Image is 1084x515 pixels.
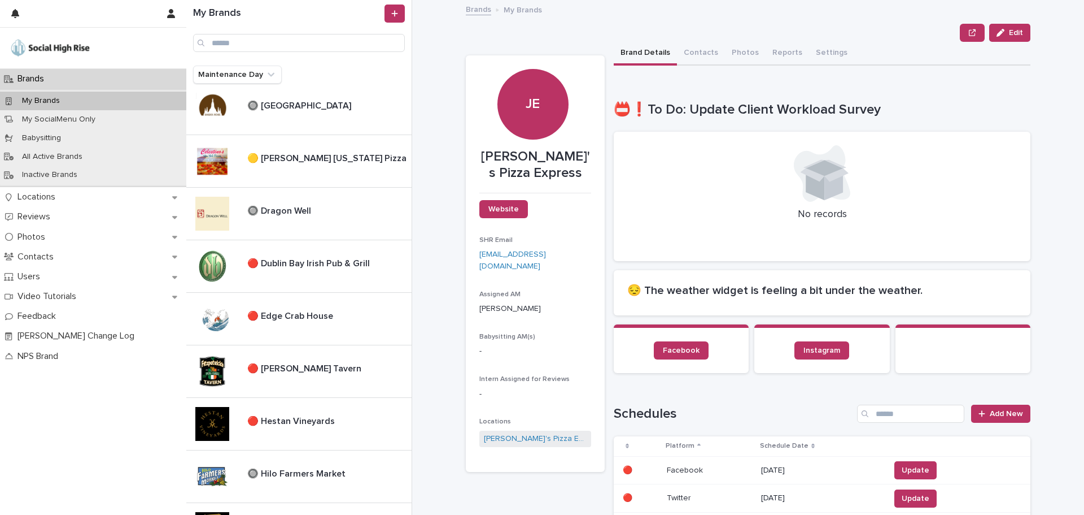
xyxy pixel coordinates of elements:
[894,490,937,508] button: Update
[186,345,412,398] a: 🔴 [PERSON_NAME] Tavern🔴 [PERSON_NAME] Tavern
[247,256,372,269] p: 🔴 Dublin Bay Irish Pub & Grill
[479,149,591,181] p: [PERSON_NAME]'s Pizza Express
[894,461,937,479] button: Update
[13,331,143,341] p: [PERSON_NAME] Change Log
[479,334,535,340] span: Babysitting AM(s)
[13,211,59,222] p: Reviews
[614,42,677,66] button: Brand Details
[623,464,635,475] p: 🔴
[479,303,591,315] p: [PERSON_NAME]
[9,37,91,59] img: o5DnuTxEQV6sW9jFYBBf
[193,66,282,84] button: Maintenance Day
[614,484,1030,513] tr: 🔴🔴 TwitterTwitter [DATE]Update
[666,440,694,452] p: Platform
[479,200,528,218] a: Website
[902,465,929,476] span: Update
[902,493,929,504] span: Update
[614,102,1030,118] h1: 📛❗To Do: Update Client Workload Survey
[794,341,849,360] a: Instagram
[13,271,49,282] p: Users
[247,98,353,111] p: 🔘 [GEOGRAPHIC_DATA]
[623,491,635,503] p: 🔴
[13,96,69,106] p: My Brands
[990,410,1023,418] span: Add New
[186,83,412,135] a: 🔘 [GEOGRAPHIC_DATA]🔘 [GEOGRAPHIC_DATA]
[13,115,104,124] p: My SocialMenu Only
[479,376,570,383] span: Intern Assigned for Reviews
[504,3,542,15] p: My Brands
[479,345,591,357] p: -
[479,250,546,270] a: [EMAIL_ADDRESS][DOMAIN_NAME]
[725,42,766,66] button: Photos
[809,42,854,66] button: Settings
[989,24,1030,42] button: Edit
[1009,29,1023,37] span: Edit
[13,351,67,362] p: NPS Brand
[13,170,86,180] p: Inactive Brands
[186,293,412,345] a: 🔴 Edge Crab House🔴 Edge Crab House
[654,341,709,360] a: Facebook
[761,494,881,503] p: [DATE]
[193,34,405,52] input: Search
[663,347,700,354] span: Facebook
[13,311,65,322] p: Feedback
[247,309,335,322] p: 🔴 Edge Crab House
[479,418,511,425] span: Locations
[13,152,91,162] p: All Active Brands
[13,291,85,302] p: Video Tutorials
[193,7,382,20] h1: My Brands
[247,204,313,217] p: 🔘 Dragon Well
[803,347,840,354] span: Instagram
[497,25,568,112] div: JE
[13,252,63,262] p: Contacts
[247,151,409,164] p: 🟡 [PERSON_NAME] [US_STATE] Pizza
[761,466,881,475] p: [DATE]
[971,405,1030,423] a: Add New
[667,464,705,475] p: Facebook
[186,188,412,240] a: 🔘 Dragon Well🔘 Dragon Well
[247,466,348,479] p: 🔘 Hilo Farmers Market
[627,284,1017,297] h2: 😔 The weather widget is feeling a bit under the weather.
[186,451,412,503] a: 🔘 Hilo Farmers Market🔘 Hilo Farmers Market
[479,388,591,400] p: -
[614,406,853,422] h1: Schedules
[614,456,1030,484] tr: 🔴🔴 FacebookFacebook [DATE]Update
[857,405,964,423] input: Search
[488,205,519,213] span: Website
[667,491,693,503] p: Twitter
[186,135,412,188] a: 🟡 [PERSON_NAME] [US_STATE] Pizza🟡 [PERSON_NAME] [US_STATE] Pizza
[760,440,808,452] p: Schedule Date
[247,414,337,427] p: 🔴 Hestan Vineyards
[627,209,1017,221] p: No records
[479,291,521,298] span: Assigned AM
[13,192,64,202] p: Locations
[479,237,513,244] span: SHR Email
[186,240,412,293] a: 🔴 Dublin Bay Irish Pub & Grill🔴 Dublin Bay Irish Pub & Grill
[484,433,587,445] a: [PERSON_NAME]'s Pizza Express
[677,42,725,66] button: Contacts
[13,73,53,84] p: Brands
[466,2,491,15] a: Brands
[13,133,70,143] p: Babysitting
[766,42,809,66] button: Reports
[247,361,364,374] p: 🔴 [PERSON_NAME] Tavern
[13,232,54,243] p: Photos
[186,398,412,451] a: 🔴 Hestan Vineyards🔴 Hestan Vineyards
